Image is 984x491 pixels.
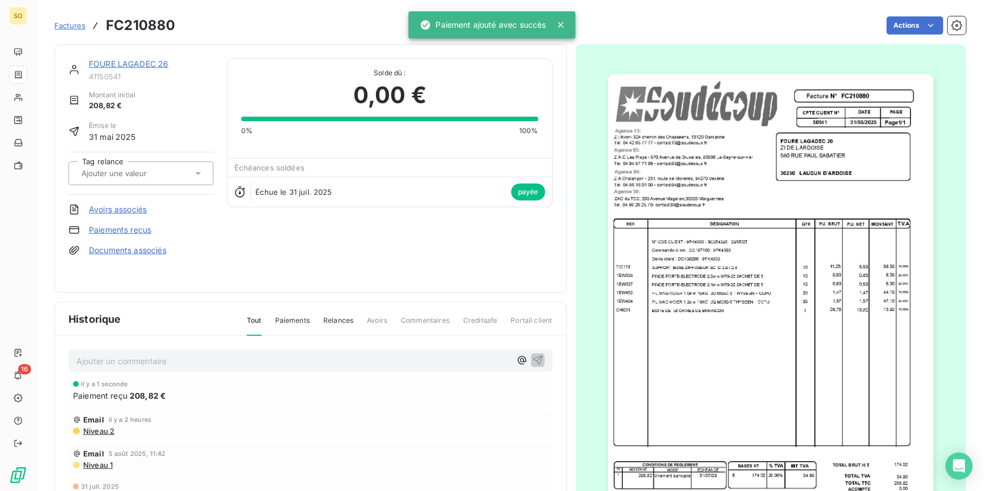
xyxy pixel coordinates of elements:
div: Open Intercom Messenger [946,452,973,480]
span: Email [83,415,104,424]
span: Paiement reçu [73,390,127,402]
button: Actions [887,16,943,35]
h3: FC210880 [106,15,175,36]
a: Factures [54,20,85,31]
span: Historique [69,311,121,327]
span: 100% [519,126,538,136]
a: FOURE LAGADEC 26 [89,59,168,69]
a: Paiements reçus [89,224,151,236]
span: Email [83,449,104,458]
span: Niveau 1 [82,460,113,469]
div: SO [9,7,27,25]
span: 0% [241,126,253,136]
span: payée [511,183,545,200]
span: 0,00 € [353,78,426,112]
span: Montant initial [89,90,135,100]
span: il y a 2 heures [109,416,151,423]
span: Factures [54,21,85,30]
span: Échue le 31 juil. 2025 [255,187,332,197]
span: Tout [247,315,262,336]
span: 31 mai 2025 [89,131,136,143]
span: 41150541 [89,72,213,81]
span: Commentaires [401,315,450,335]
span: Échéances soldées [234,163,305,172]
span: 208,82 € [89,100,135,112]
span: Paiements [275,315,310,335]
a: Documents associés [89,245,166,256]
input: Ajouter une valeur [80,168,194,178]
span: il y a 1 seconde [81,381,127,387]
span: Avoirs [367,315,387,335]
span: Solde dû : [241,68,538,78]
div: Paiement ajouté avec succès [420,15,546,35]
span: 208,82 € [130,390,166,402]
a: Avoirs associés [89,204,147,215]
span: 16 [18,364,31,374]
span: Relances [323,315,353,335]
span: Niveau 2 [82,426,114,436]
span: Émise le [89,121,136,131]
span: 5 août 2025, 11:42 [109,450,166,457]
span: Creditsafe [463,315,498,335]
span: 31 juil. 2025 [81,483,119,490]
img: Logo LeanPay [9,466,27,484]
span: Portail client [511,315,552,335]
